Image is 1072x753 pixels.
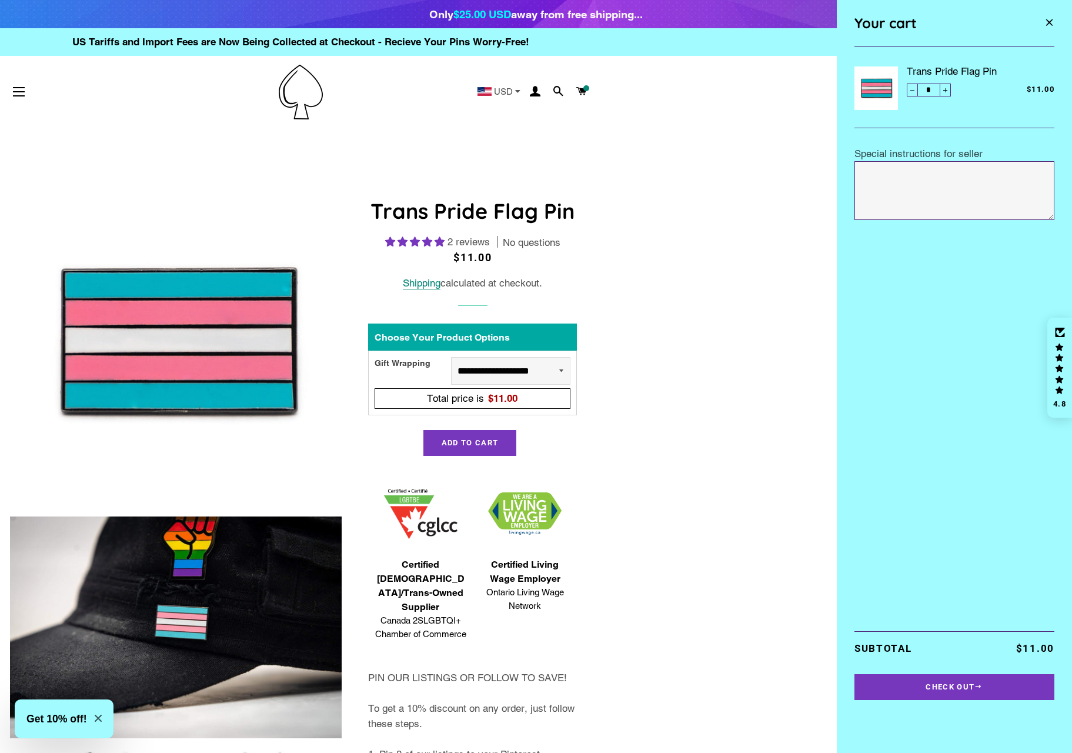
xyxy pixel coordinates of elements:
[479,586,572,612] span: Ontario Living Wage Network
[368,701,577,732] p: To get a 10% discount on any order, just follow these steps.
[375,357,451,385] div: Gift Wrapping
[374,558,467,614] span: Certified [DEMOGRAPHIC_DATA]/Trans-Owned Supplier
[374,614,467,641] span: Canada 2SLGBTQI+ Chamber of Commerce
[429,6,643,22] div: Only away from free shipping...
[379,391,566,407] div: Total price is$11.00
[493,392,517,404] span: 11.00
[488,492,562,535] img: 1706832627.png
[1053,400,1067,408] div: 4.8
[451,357,570,385] select: Gift Wrapping
[503,236,560,250] span: No questions
[488,392,517,404] span: $
[854,66,898,110] img: Trans Pride Flag Pin
[368,275,577,291] div: calculated at checkout.
[368,196,577,226] h1: Trans Pride Flag Pin
[854,9,1021,38] div: Your cart
[854,641,988,657] p: Subtotal
[447,236,490,248] span: 2 reviews
[479,558,572,586] span: Certified Living Wage Employer
[980,84,1054,95] span: $11.00
[368,670,577,686] p: PIN OUR LISTINGS OR FOLLOW TO SAVE!
[453,8,511,21] span: $25.00 USD
[1047,318,1072,418] div: Click to open Judge.me floating reviews tab
[453,251,492,264] span: $11.00
[907,84,951,96] input: quantity
[279,65,323,119] img: Pin-Ace
[403,277,440,289] a: Shipping
[940,84,951,96] button: Increase item quantity by one
[988,641,1054,657] p: $11.00
[10,517,342,738] img: Trans Pride Flag Enamel Pin Badge Transgender Lapel LGBTQ Gift For Her/Him - Pin Ace
[385,236,447,248] span: 5.00 stars
[442,438,498,447] span: Add to Cart
[907,65,1054,78] a: Trans Pride Flag Pin
[907,84,918,96] button: Reduce item quantity by one
[10,175,342,508] img: Trans Pride Flag Enamel Pin Badge Transgender Lapel LGBTQ Gift For Her/Him - Pin Ace
[368,324,577,351] div: Choose Your Product Options
[854,674,1054,700] button: Check Out
[423,430,516,456] button: Add to Cart
[384,489,457,539] img: 1705457225.png
[494,87,513,96] span: USD
[854,148,983,159] label: Special instructions for seller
